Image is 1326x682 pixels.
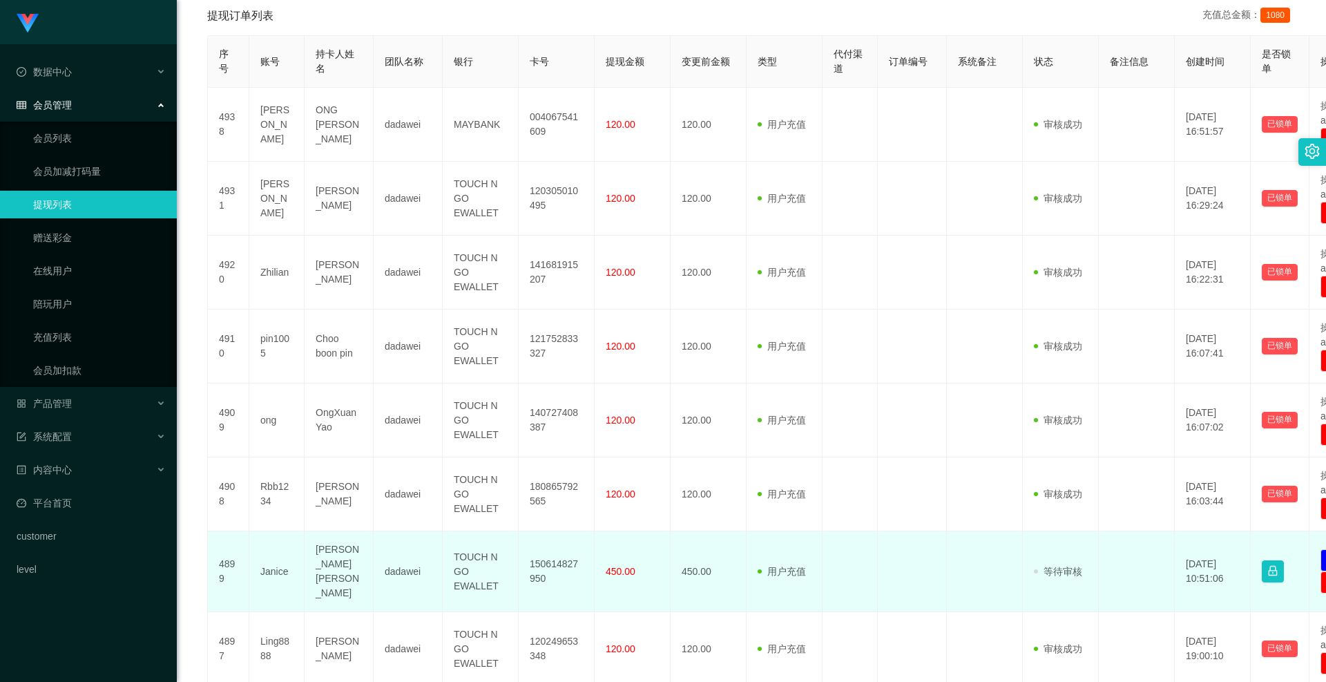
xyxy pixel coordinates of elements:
[1110,56,1149,67] span: 备注信息
[671,531,747,612] td: 450.00
[208,383,249,457] td: 4909
[1262,48,1291,74] span: 是否锁单
[1175,383,1251,457] td: [DATE] 16:07:02
[758,341,806,352] span: 用户充值
[1262,560,1284,582] button: 图标: lock
[1034,415,1082,426] span: 审核成功
[33,357,166,384] a: 会员加扣款
[1175,236,1251,310] td: [DATE] 16:22:31
[1034,267,1082,278] span: 审核成功
[606,566,635,577] span: 450.00
[374,88,443,162] td: dadawei
[249,457,305,531] td: Rbb1234
[33,191,166,218] a: 提现列表
[443,383,519,457] td: TOUCH N GO EWALLET
[249,236,305,310] td: Zhilian
[1305,144,1320,159] i: 图标: setting
[1175,531,1251,612] td: [DATE] 10:51:06
[208,236,249,310] td: 4920
[519,457,595,531] td: 180865792565
[1034,119,1082,130] span: 审核成功
[1034,489,1082,500] span: 审核成功
[1034,566,1082,577] span: 等待审核
[1262,641,1298,657] button: 已锁单
[305,531,374,612] td: [PERSON_NAME] [PERSON_NAME]
[443,310,519,383] td: TOUCH N GO EWALLET
[519,383,595,457] td: 140727408387
[671,88,747,162] td: 120.00
[17,464,72,475] span: 内容中心
[17,431,72,442] span: 系统配置
[305,88,374,162] td: ONG [PERSON_NAME]
[758,566,806,577] span: 用户充值
[519,310,595,383] td: 121752833327
[519,88,595,162] td: 004067541609
[305,457,374,531] td: [PERSON_NAME]
[606,415,635,426] span: 120.00
[33,290,166,318] a: 陪玩用户
[249,88,305,162] td: [PERSON_NAME]
[519,236,595,310] td: 141681915207
[374,531,443,612] td: dadawei
[606,489,635,500] span: 120.00
[17,66,72,77] span: 数据中心
[260,56,280,67] span: 账号
[606,193,635,204] span: 120.00
[1260,8,1290,23] span: 1080
[1175,457,1251,531] td: [DATE] 16:03:44
[17,556,166,583] a: level
[1262,338,1298,354] button: 已锁单
[1262,412,1298,428] button: 已锁单
[1034,193,1082,204] span: 审核成功
[17,398,72,409] span: 产品管理
[305,162,374,236] td: [PERSON_NAME]
[208,310,249,383] td: 4910
[305,383,374,457] td: OngXuanYao
[671,310,747,383] td: 120.00
[305,310,374,383] td: Choo boon pin
[33,224,166,252] a: 赠送彩金
[443,88,519,162] td: MAYBANK
[606,643,635,654] span: 120.00
[758,119,806,130] span: 用户充值
[374,310,443,383] td: dadawei
[17,465,26,475] i: 图标: profile
[1175,162,1251,236] td: [DATE] 16:29:24
[1262,190,1298,207] button: 已锁单
[1034,643,1082,654] span: 审核成功
[17,432,26,442] i: 图标: form
[443,162,519,236] td: TOUCH N GO EWALLET
[374,457,443,531] td: dadawei
[316,48,354,74] span: 持卡人姓名
[758,193,806,204] span: 用户充值
[249,162,305,236] td: [PERSON_NAME]
[33,158,166,185] a: 会员加减打码量
[17,14,39,33] img: logo.9652507e.png
[454,56,473,67] span: 银行
[249,383,305,457] td: ong
[17,100,26,110] i: 图标: table
[1034,341,1082,352] span: 审核成功
[1262,486,1298,502] button: 已锁单
[17,67,26,77] i: 图标: check-circle-o
[758,489,806,500] span: 用户充值
[671,457,747,531] td: 120.00
[671,162,747,236] td: 120.00
[758,643,806,654] span: 用户充值
[758,267,806,278] span: 用户充值
[606,56,644,67] span: 提现金额
[1175,310,1251,383] td: [DATE] 16:07:41
[443,457,519,531] td: TOUCH N GO EWALLET
[33,323,166,351] a: 充值列表
[208,162,249,236] td: 4931
[249,531,305,612] td: Janice
[17,522,166,550] a: customer
[374,162,443,236] td: dadawei
[606,119,635,130] span: 120.00
[249,310,305,383] td: pin1005
[671,236,747,310] td: 120.00
[443,531,519,612] td: TOUCH N GO EWALLET
[1186,56,1224,67] span: 创建时间
[17,399,26,408] i: 图标: appstore-o
[208,531,249,612] td: 4899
